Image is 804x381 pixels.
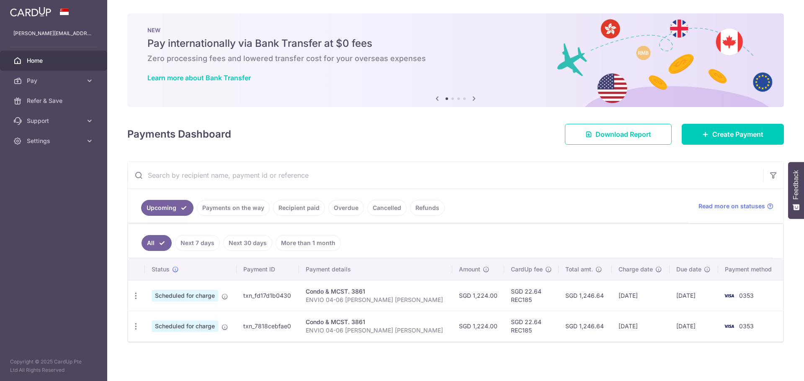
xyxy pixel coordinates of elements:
[197,200,270,216] a: Payments on the way
[306,287,446,296] div: Condo & MCST. 3861
[612,311,670,341] td: [DATE]
[147,27,764,33] p: NEW
[721,291,737,301] img: Bank Card
[792,170,800,199] span: Feedback
[306,326,446,335] p: ENVIO 04-06 [PERSON_NAME] [PERSON_NAME]
[128,162,763,189] input: Search by recipient name, payment id or reference
[175,235,220,251] a: Next 7 days
[718,258,783,280] th: Payment method
[670,311,718,341] td: [DATE]
[27,137,82,145] span: Settings
[306,296,446,304] p: ENVIO 04-06 [PERSON_NAME] [PERSON_NAME]
[504,311,559,341] td: SGD 22.64 REC185
[147,37,764,50] h5: Pay internationally via Bank Transfer at $0 fees
[698,202,773,210] a: Read more on statuses
[27,56,82,65] span: Home
[13,29,94,38] p: [PERSON_NAME][EMAIL_ADDRESS][DOMAIN_NAME]
[127,127,231,142] h4: Payments Dashboard
[273,200,325,216] a: Recipient paid
[152,320,218,332] span: Scheduled for charge
[328,200,364,216] a: Overdue
[612,280,670,311] td: [DATE]
[276,235,341,251] a: More than 1 month
[698,202,765,210] span: Read more on statuses
[559,280,611,311] td: SGD 1,246.64
[739,322,754,330] span: 0353
[299,258,453,280] th: Payment details
[595,129,651,139] span: Download Report
[141,200,193,216] a: Upcoming
[237,258,299,280] th: Payment ID
[452,311,504,341] td: SGD 1,224.00
[147,54,764,64] h6: Zero processing fees and lowered transfer cost for your overseas expenses
[127,13,784,107] img: Bank transfer banner
[223,235,272,251] a: Next 30 days
[511,265,543,274] span: CardUp fee
[152,265,170,274] span: Status
[618,265,653,274] span: Charge date
[739,292,754,299] span: 0353
[788,162,804,219] button: Feedback - Show survey
[237,311,299,341] td: txn_7818cebfae0
[142,235,172,251] a: All
[10,7,51,17] img: CardUp
[152,290,218,302] span: Scheduled for charge
[27,77,82,85] span: Pay
[721,321,737,331] img: Bank Card
[147,74,251,82] a: Learn more about Bank Transfer
[452,280,504,311] td: SGD 1,224.00
[237,280,299,311] td: txn_fd17d1b0430
[27,97,82,105] span: Refer & Save
[410,200,445,216] a: Refunds
[676,265,701,274] span: Due date
[670,280,718,311] td: [DATE]
[504,280,559,311] td: SGD 22.64 REC185
[559,311,611,341] td: SGD 1,246.64
[27,117,82,125] span: Support
[712,129,763,139] span: Create Payment
[565,124,672,145] a: Download Report
[565,265,593,274] span: Total amt.
[682,124,784,145] a: Create Payment
[306,318,446,326] div: Condo & MCST. 3861
[459,265,480,274] span: Amount
[367,200,407,216] a: Cancelled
